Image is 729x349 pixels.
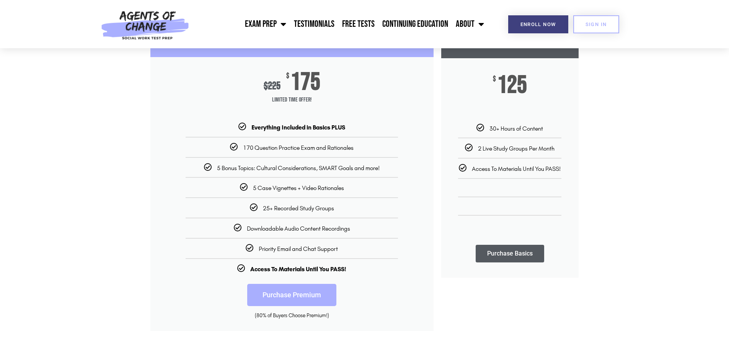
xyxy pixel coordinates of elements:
a: Enroll Now [508,15,568,33]
a: Exam Prep [241,15,290,34]
span: 175 [290,72,320,92]
b: Access To Materials Until You PASS! [250,265,346,273]
span: Downloadable Audio Content Recordings [247,225,350,232]
a: SIGN IN [573,15,619,33]
nav: Menu [193,15,488,34]
span: Enroll Now [520,22,556,27]
div: 225 [264,80,281,92]
span: 2 Live Study Groups Per Month [478,145,554,152]
span: Priority Email and Chat Support [259,245,338,252]
span: Limited Time Offer! [150,92,434,108]
a: Continuing Education [378,15,452,34]
b: Everything Included in Basics PLUS [251,124,345,131]
span: 25+ Recorded Study Groups [263,205,334,212]
span: 5 Bonus Topics: Cultural Considerations, SMART Goals and more! [217,164,380,172]
span: $ [286,72,289,80]
span: SIGN IN [585,22,607,27]
a: Testimonials [290,15,338,34]
span: $ [493,75,496,83]
div: (80% of Buyers Choose Premium!) [162,312,422,320]
span: 5 Case Vignettes + Video Rationales [253,184,344,192]
a: Purchase Premium [247,284,336,306]
span: 125 [497,75,527,95]
span: 170 Question Practice Exam and Rationales [243,144,354,151]
a: Free Tests [338,15,378,34]
a: About [452,15,488,34]
span: 30+ Hours of Content [489,125,543,132]
span: Access To Materials Until You PASS! [472,165,561,172]
span: $ [264,80,268,92]
a: Purchase Basics [476,245,544,262]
